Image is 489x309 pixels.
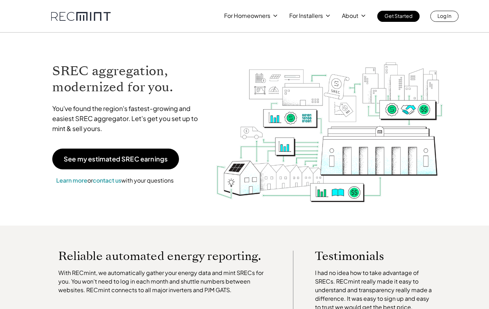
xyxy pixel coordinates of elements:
a: Learn more [56,177,87,184]
a: Get Started [377,11,420,22]
h1: SREC aggregation, modernized for you. [52,63,205,95]
p: Log In [437,11,451,21]
p: See my estimated SREC earnings [64,156,168,162]
p: Reliable automated energy reporting. [58,251,272,261]
p: Get Started [384,11,412,21]
p: For Installers [289,11,323,21]
p: or with your questions [52,176,178,185]
img: RECmint value cycle [216,43,444,204]
p: About [342,11,358,21]
a: See my estimated SREC earnings [52,149,179,169]
p: With RECmint, we automatically gather your energy data and mint SRECs for you. You won't need to ... [58,269,272,294]
p: You've found the region's fastest-growing and easiest SREC aggregator. Let's get you set up to mi... [52,103,205,134]
a: Log In [430,11,459,22]
p: For Homeowners [224,11,270,21]
a: contact us [93,177,121,184]
p: Testimonials [315,251,422,261]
